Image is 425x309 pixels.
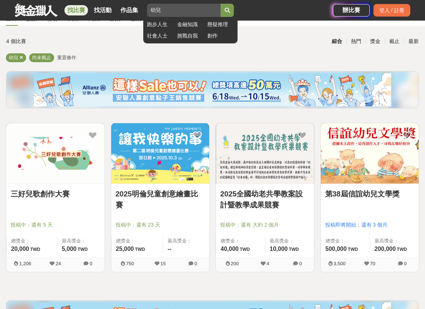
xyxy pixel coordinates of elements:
[126,261,134,266] span: 750
[348,247,358,252] span: TWD
[116,237,158,245] span: 總獎金：
[370,261,375,266] span: 70
[326,246,347,252] span: 500,000
[375,246,396,252] span: 200,000
[216,123,314,184] img: Cover Image
[62,237,100,245] span: 最高獎金：
[177,21,204,28] a: 金融知識
[147,4,221,17] input: 2025「洗手新日常：全民 ALL IN」洗手歌全台徵選
[321,123,419,184] img: Cover Image
[56,261,61,266] span: 24
[325,188,415,199] a: 第38屆信誼幼兒文學獎
[177,32,204,40] a: 挑戰自我
[116,188,205,210] a: 2025明倫兒童創意繪畫比賽
[289,247,299,252] span: TWD
[64,5,88,15] a: 找比賽
[11,188,100,199] a: 三好兒歌創作大賽
[62,246,77,252] span: 5,000
[194,261,197,266] span: 0
[34,73,391,106] img: cf4fb443-4ad2-4338-9fa3-b46b0bf5d316.png
[116,221,205,229] span: 投稿中：還有 23 天
[375,237,414,245] span: 最高獎金：
[161,261,166,266] span: 15
[220,188,310,210] a: 2025全國幼老共學教案設計暨教學成果競賽
[9,55,18,60] span: 幼兒
[404,261,407,266] span: 0
[147,21,173,28] a: 跑步人生
[11,246,29,252] span: 20,000
[30,247,40,252] span: TWD
[240,247,250,252] span: TWD
[91,5,115,15] a: 找活動
[11,221,100,229] span: 投稿中：還有 5 天
[135,247,145,252] span: TWD
[207,32,234,40] a: 創作
[385,35,404,48] div: 截止
[299,261,302,266] span: 0
[111,123,210,184] img: Cover Image
[333,4,370,17] a: 辦比賽
[270,237,309,245] span: 最高獎金：
[89,261,92,266] span: 0
[231,261,239,266] span: 200
[347,35,366,48] div: 熱門
[221,246,239,252] span: 40,000
[168,237,205,245] span: 最高獎金：
[221,237,260,245] span: 總獎金：
[19,261,31,266] span: 1,206
[32,55,51,60] span: 尚未截止
[6,123,105,184] img: Cover Image
[270,246,288,252] span: 10,000
[117,5,141,15] a: 作品集
[116,246,134,252] span: 25,000
[267,261,269,266] span: 4
[57,55,76,60] span: 重置條件
[147,32,173,40] a: 社會人士
[397,247,407,252] span: TWD
[327,35,347,48] div: 綜合
[404,35,423,48] div: 最新
[220,221,310,229] span: 投稿中：還有 大約 2 個月
[11,237,53,245] span: 總獎金：
[78,247,88,252] span: TWD
[366,35,385,48] div: 獎金
[334,261,346,266] span: 3,500
[207,21,234,28] a: 懸疑推理
[326,237,365,245] span: 總獎金：
[6,35,143,48] div: 4 個比賽
[373,4,410,17] div: 登入 / 註冊
[168,246,172,252] span: --
[325,221,415,229] span: 投稿即將開始：還有 3 個月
